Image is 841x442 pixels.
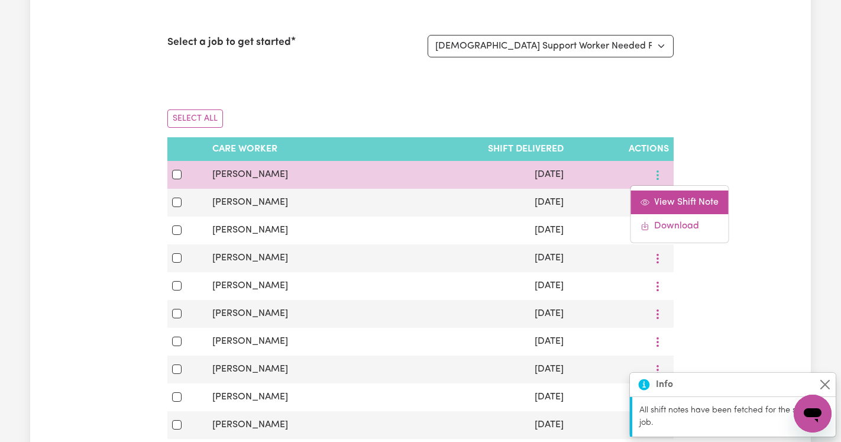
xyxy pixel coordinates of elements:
button: More options [646,249,669,267]
strong: Info [656,378,673,392]
td: [DATE] [388,328,568,356]
label: Select a job to get started [167,35,291,50]
button: More options [646,166,669,184]
td: [DATE] [388,411,568,439]
span: [PERSON_NAME] [212,309,288,318]
div: More options [630,185,729,243]
td: [DATE] [388,244,568,272]
a: View Shift Note [630,191,728,214]
td: [DATE] [388,217,568,244]
button: More options [646,333,669,351]
iframe: Button to launch messaging window [794,395,832,433]
span: [PERSON_NAME] [212,225,288,235]
span: [PERSON_NAME] [212,281,288,291]
a: Download [630,214,728,238]
button: More options [646,305,669,323]
td: [DATE] [388,383,568,411]
th: Actions [568,137,674,161]
span: [PERSON_NAME] [212,337,288,346]
span: [PERSON_NAME] [212,364,288,374]
button: Close [818,378,832,392]
span: [PERSON_NAME] [212,420,288,430]
span: [PERSON_NAME] [212,253,288,263]
td: [DATE] [388,356,568,383]
span: [PERSON_NAME] [212,170,288,179]
td: [DATE] [388,272,568,300]
p: All shift notes have been fetched for the selected job. [639,404,829,430]
button: Select All [167,109,223,128]
span: [PERSON_NAME] [212,392,288,402]
span: [PERSON_NAME] [212,198,288,207]
td: [DATE] [388,161,568,189]
button: More options [646,360,669,379]
span: View Shift Note [654,198,719,207]
th: Shift delivered [388,137,568,161]
button: More options [646,277,669,295]
td: [DATE] [388,189,568,217]
span: Care Worker [212,144,277,154]
td: [DATE] [388,300,568,328]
